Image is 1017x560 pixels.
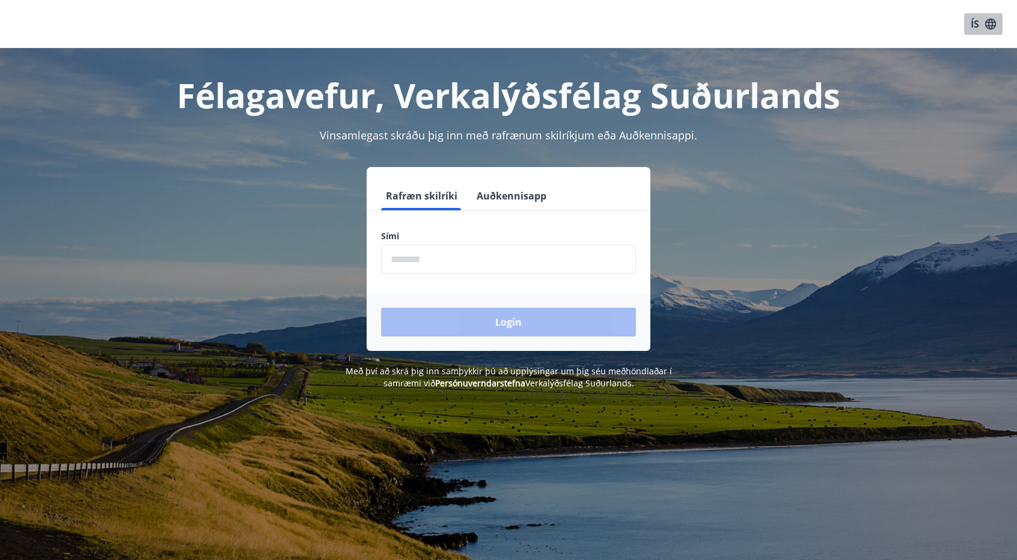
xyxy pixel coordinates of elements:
[381,181,462,210] button: Rafræn skilríki
[472,181,551,210] button: Auðkennisapp
[346,365,672,389] span: Með því að skrá þig inn samþykkir þú að upplýsingar um þig séu meðhöndlaðar í samræmi við Verkalý...
[90,72,927,118] h1: Félagavefur, Verkalýðsfélag Suðurlands
[381,230,636,242] label: Sími
[964,13,1003,35] button: ÍS
[320,128,697,142] span: Vinsamlegast skráðu þig inn með rafrænum skilríkjum eða Auðkennisappi.
[435,377,525,389] a: Persónuverndarstefna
